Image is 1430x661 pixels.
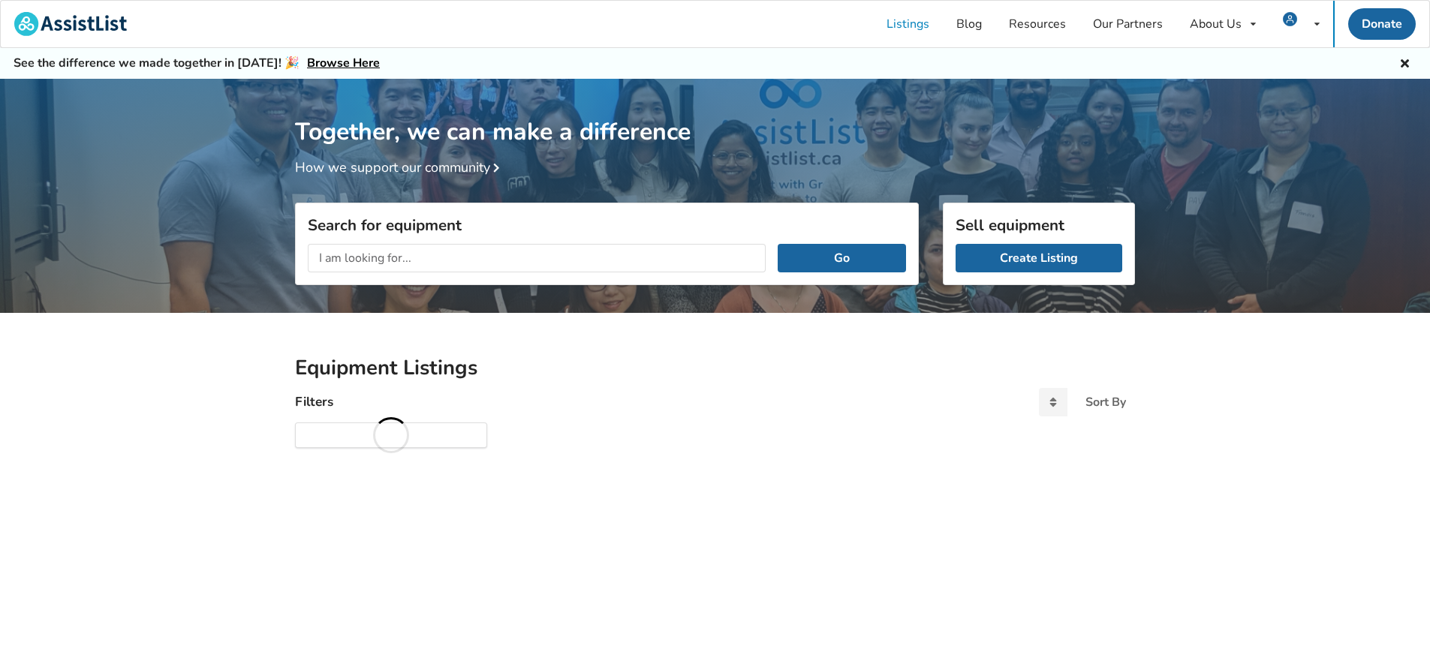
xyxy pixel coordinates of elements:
div: About Us [1190,18,1242,30]
a: Donate [1348,8,1416,40]
div: Sort By [1085,396,1126,408]
h5: See the difference we made together in [DATE]! 🎉 [14,56,380,71]
h2: Equipment Listings [295,355,1135,381]
h3: Sell equipment [956,215,1122,235]
h3: Search for equipment [308,215,906,235]
a: Blog [943,1,995,47]
input: I am looking for... [308,244,766,272]
a: Our Partners [1079,1,1176,47]
h4: Filters [295,393,333,410]
button: Go [778,244,906,272]
a: Browse Here [307,55,380,71]
img: user icon [1283,12,1297,26]
a: Create Listing [956,244,1122,272]
h1: Together, we can make a difference [295,79,1135,147]
a: Resources [995,1,1079,47]
a: Listings [873,1,943,47]
a: How we support our community [295,158,505,176]
img: assistlist-logo [14,12,127,36]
